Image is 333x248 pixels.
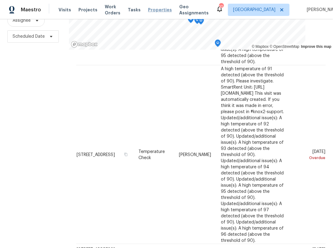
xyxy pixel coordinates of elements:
div: Map marker [198,17,204,27]
a: Mapbox [252,44,269,49]
div: 10 [219,4,223,10]
span: Work Orders [105,4,120,16]
div: Map marker [215,40,221,49]
span: Visits [59,7,71,13]
span: [DATE] [296,149,325,161]
span: [STREET_ADDRESS] [77,152,115,157]
span: [PERSON_NAME] [179,152,211,157]
a: Improve this map [301,44,331,49]
div: Map marker [188,16,194,25]
span: Temperature Check [138,149,165,160]
span: Assignee [13,17,31,24]
span: Geo Assignments [179,4,209,16]
div: Map marker [194,17,200,26]
span: Tasks [128,8,141,12]
a: Mapbox homepage [71,41,98,48]
a: OpenStreetMap [270,44,299,49]
div: Overdue [296,155,325,161]
span: [GEOGRAPHIC_DATA] [233,7,275,13]
span: A high temperature of 91 detected (above the threshold of 90). Please investigate. SmartRent Unit... [221,67,284,242]
span: Scheduled Date [13,33,45,40]
span: Properties [148,7,172,13]
span: Maestro [21,7,41,13]
button: Copy Address [123,151,129,157]
span: Projects [78,7,97,13]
